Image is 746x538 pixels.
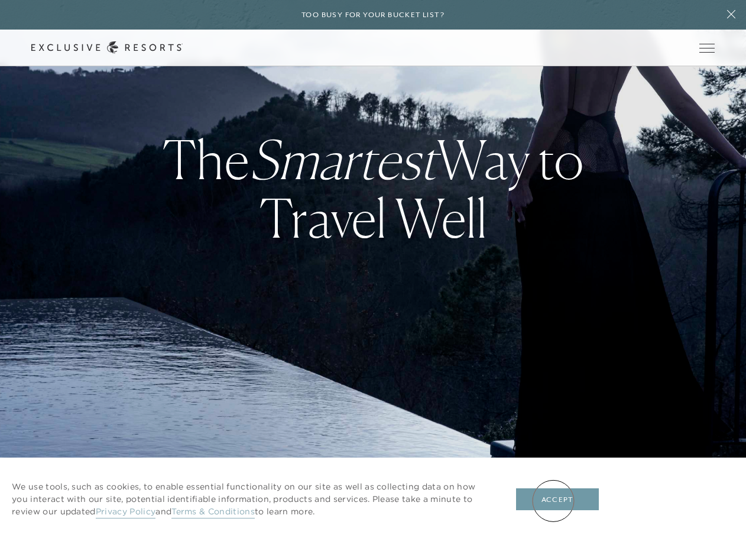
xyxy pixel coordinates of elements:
[171,506,255,518] a: Terms & Conditions
[699,44,715,52] button: Open navigation
[96,506,155,518] a: Privacy Policy
[301,9,445,21] h6: Too busy for your bucket list?
[149,130,596,247] h3: The
[249,127,584,250] strong: Way to Travel Well
[12,481,492,518] p: We use tools, such as cookies, to enable essential functionality on our site as well as collectin...
[516,488,599,511] button: Accept
[249,127,437,192] em: Smartest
